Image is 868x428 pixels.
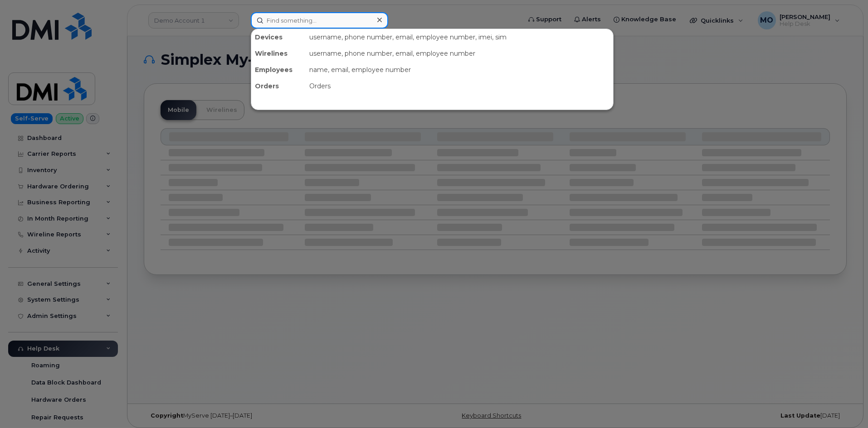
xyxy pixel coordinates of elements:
div: Orders [306,78,613,94]
div: name, email, employee number [306,62,613,78]
div: username, phone number, email, employee number [306,45,613,62]
div: username, phone number, email, employee number, imei, sim [306,29,613,45]
div: Devices [251,29,306,45]
div: Wirelines [251,45,306,62]
div: Orders [251,78,306,94]
div: Employees [251,62,306,78]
